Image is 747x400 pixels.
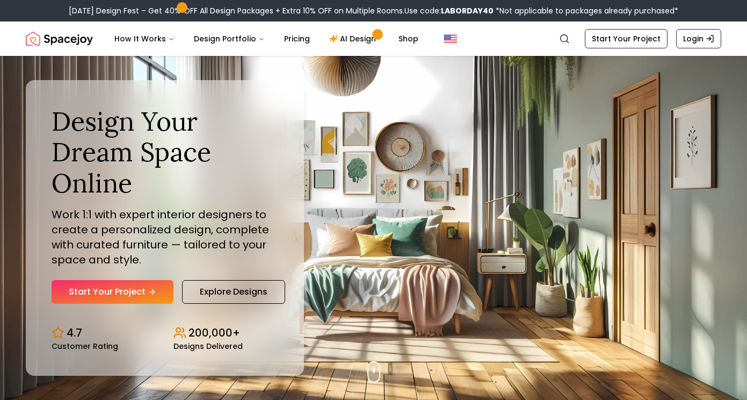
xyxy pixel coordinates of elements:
small: Customer Rating [52,342,118,350]
a: Start Your Project [585,29,668,48]
img: Spacejoy Logo [26,28,93,49]
span: Use code: [404,5,494,16]
nav: Main [106,28,427,49]
a: AI Design [321,28,388,49]
div: Design stats [52,317,278,350]
button: How It Works [106,28,183,49]
p: 200,000+ [188,325,240,340]
a: Spacejoy [26,28,93,49]
a: Start Your Project [52,280,173,304]
h1: Design Your Dream Space Online [52,106,278,199]
p: Work 1:1 with expert interior designers to create a personalized design, complete with curated fu... [52,207,278,267]
a: Shop [390,28,427,49]
a: Pricing [275,28,318,49]
a: Explore Designs [182,280,285,304]
b: LABORDAY40 [441,5,494,16]
button: Design Portfolio [185,28,273,49]
a: Login [676,29,721,48]
div: [DATE] Design Fest – Get 40% OFF All Design Packages + Extra 10% OFF on Multiple Rooms. [69,5,678,16]
p: 4.7 [67,325,82,340]
nav: Global [26,22,721,56]
img: United States [444,32,457,45]
small: Designs Delivered [173,342,243,350]
span: *Not applicable to packages already purchased* [494,5,678,16]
